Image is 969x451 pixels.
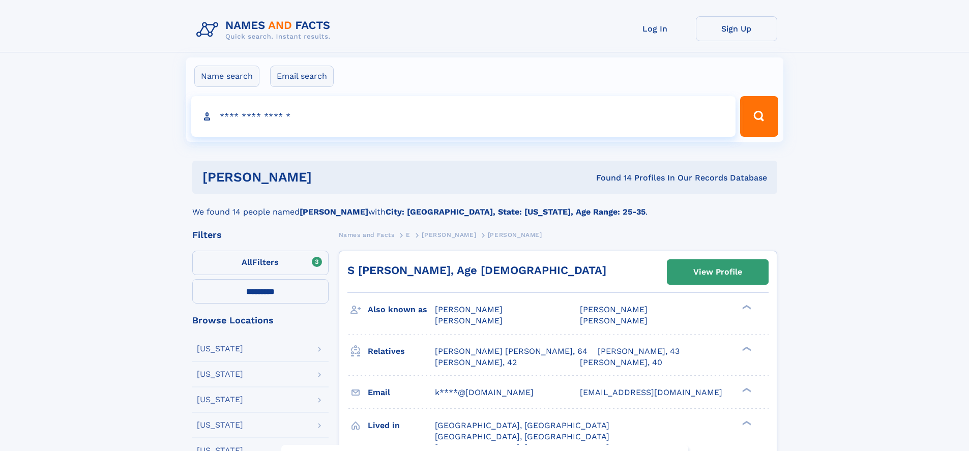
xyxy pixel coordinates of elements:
[740,304,752,311] div: ❯
[740,419,752,426] div: ❯
[580,316,648,325] span: [PERSON_NAME]
[368,417,435,434] h3: Lived in
[192,251,329,275] label: Filters
[422,228,476,241] a: [PERSON_NAME]
[422,231,476,238] span: [PERSON_NAME]
[667,260,768,284] a: View Profile
[197,370,243,378] div: [US_STATE]
[740,96,778,137] button: Search Button
[454,172,767,184] div: Found 14 Profiles In Our Records Database
[406,228,410,241] a: E
[488,231,542,238] span: [PERSON_NAME]
[580,305,648,314] span: [PERSON_NAME]
[194,66,259,87] label: Name search
[192,16,339,44] img: Logo Names and Facts
[192,316,329,325] div: Browse Locations
[300,207,368,217] b: [PERSON_NAME]
[614,16,696,41] a: Log In
[368,301,435,318] h3: Also known as
[740,345,752,352] div: ❯
[435,305,503,314] span: [PERSON_NAME]
[435,357,517,368] a: [PERSON_NAME], 42
[693,260,742,284] div: View Profile
[580,387,722,397] span: [EMAIL_ADDRESS][DOMAIN_NAME]
[580,357,662,368] a: [PERSON_NAME], 40
[202,171,454,184] h1: [PERSON_NAME]
[435,346,588,357] a: [PERSON_NAME] [PERSON_NAME], 64
[242,257,252,267] span: All
[368,343,435,360] h3: Relatives
[191,96,736,137] input: search input
[197,345,243,353] div: [US_STATE]
[740,386,752,393] div: ❯
[386,207,645,217] b: City: [GEOGRAPHIC_DATA], State: [US_STATE], Age Range: 25-35
[192,194,777,218] div: We found 14 people named with .
[339,228,395,241] a: Names and Facts
[696,16,777,41] a: Sign Up
[368,384,435,401] h3: Email
[347,264,606,277] a: S [PERSON_NAME], Age [DEMOGRAPHIC_DATA]
[270,66,334,87] label: Email search
[435,432,609,441] span: [GEOGRAPHIC_DATA], [GEOGRAPHIC_DATA]
[435,420,609,430] span: [GEOGRAPHIC_DATA], [GEOGRAPHIC_DATA]
[197,396,243,404] div: [US_STATE]
[435,316,503,325] span: [PERSON_NAME]
[598,346,680,357] a: [PERSON_NAME], 43
[192,230,329,239] div: Filters
[197,421,243,429] div: [US_STATE]
[406,231,410,238] span: E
